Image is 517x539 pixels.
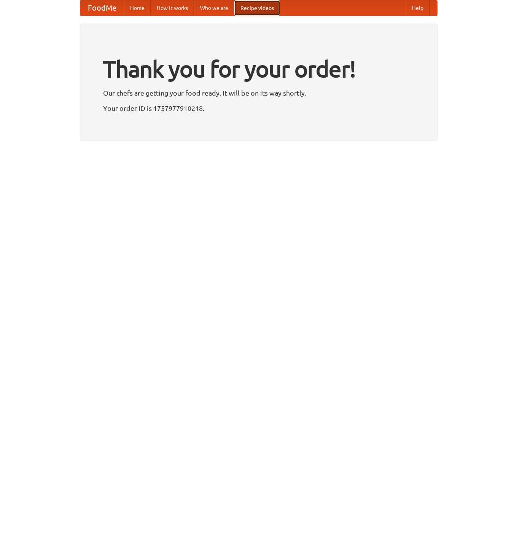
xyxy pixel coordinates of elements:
[80,0,124,16] a: FoodMe
[234,0,280,16] a: Recipe videos
[151,0,194,16] a: How it works
[103,87,414,99] p: Our chefs are getting your food ready. It will be on its way shortly.
[103,51,414,87] h1: Thank you for your order!
[406,0,430,16] a: Help
[124,0,151,16] a: Home
[194,0,234,16] a: Who we are
[103,102,414,114] p: Your order ID is 1757977910218.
